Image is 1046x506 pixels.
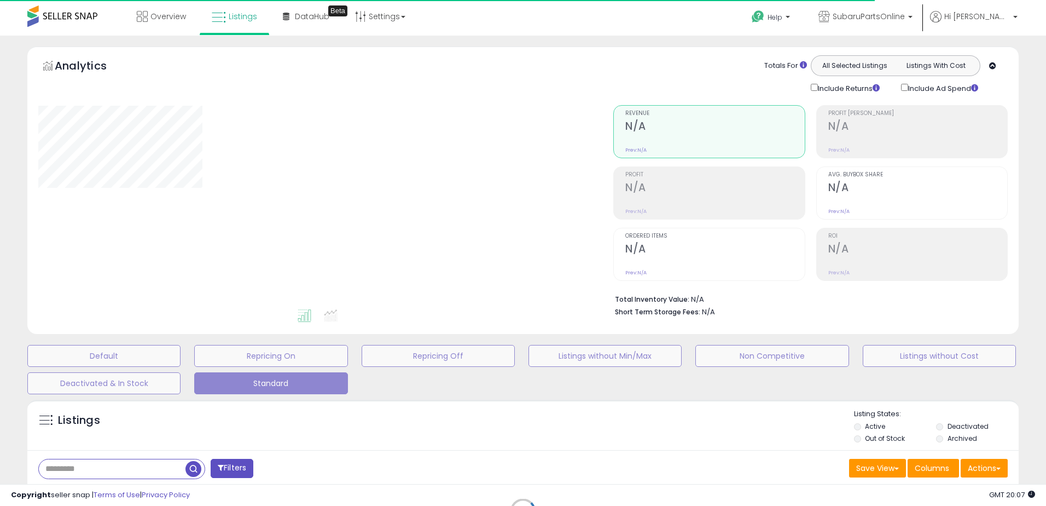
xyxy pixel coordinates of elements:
small: Prev: N/A [828,208,850,215]
h2: N/A [625,181,804,196]
button: Deactivated & In Stock [27,372,181,394]
a: Hi [PERSON_NAME] [930,11,1018,36]
button: Non Competitive [695,345,849,367]
span: Avg. Buybox Share [828,172,1007,178]
div: seller snap | | [11,490,190,501]
span: Overview [150,11,186,22]
span: Revenue [625,111,804,117]
h2: N/A [828,120,1007,135]
i: Get Help [751,10,765,24]
div: Totals For [764,61,807,71]
h2: N/A [625,120,804,135]
small: Prev: N/A [828,269,850,276]
div: Include Ad Spend [893,82,996,94]
button: Standard [194,372,347,394]
h2: N/A [625,243,804,257]
span: Ordered Items [625,233,804,239]
span: Profit [625,172,804,178]
a: Help [743,2,801,36]
span: Help [768,13,782,22]
span: Hi [PERSON_NAME] [944,11,1010,22]
button: Listings without Cost [863,345,1016,367]
div: Include Returns [803,82,893,94]
b: Short Term Storage Fees: [615,307,700,317]
span: ROI [828,233,1007,239]
small: Prev: N/A [625,147,647,153]
b: Total Inventory Value: [615,295,689,304]
strong: Copyright [11,490,51,500]
button: All Selected Listings [814,59,896,73]
small: Prev: N/A [625,269,647,276]
span: DataHub [295,11,329,22]
span: Listings [229,11,257,22]
button: Listings With Cost [895,59,977,73]
span: SubaruPartsOnline [833,11,905,22]
span: N/A [702,307,715,317]
button: Default [27,345,181,367]
button: Repricing Off [362,345,515,367]
li: N/A [615,292,999,305]
button: Repricing On [194,345,347,367]
h2: N/A [828,243,1007,257]
small: Prev: N/A [625,208,647,215]
div: Tooltip anchor [328,5,347,16]
h2: N/A [828,181,1007,196]
small: Prev: N/A [828,147,850,153]
h5: Analytics [55,58,128,76]
span: Profit [PERSON_NAME] [828,111,1007,117]
button: Listings without Min/Max [528,345,682,367]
